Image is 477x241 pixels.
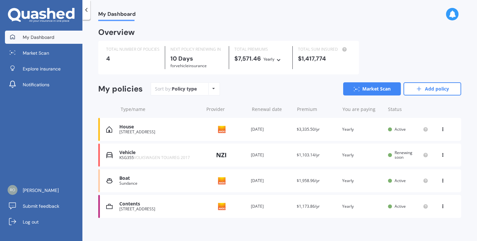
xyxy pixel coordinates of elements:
[119,155,200,160] div: KSG355
[297,126,320,132] span: $3,335.50/yr
[252,106,292,113] div: Renewal date
[251,203,291,210] div: [DATE]
[206,106,247,113] div: Provider
[342,177,382,184] div: Yearly
[23,34,54,40] span: My Dashboard
[395,150,412,160] span: Renewing soon
[205,123,238,136] img: Ando
[119,201,200,207] div: Contents
[395,203,406,209] span: Active
[403,82,461,95] a: Add policy
[172,86,197,92] div: Policy type
[343,82,401,95] a: Market Scan
[23,187,59,194] span: [PERSON_NAME]
[395,178,406,183] span: Active
[205,200,238,213] img: Ando
[155,86,197,92] div: Sort by:
[342,152,382,158] div: Yearly
[134,155,190,160] span: VOLKSWAGEN TOUAREG 2017
[234,46,287,53] div: TOTAL PREMIUMS
[251,177,291,184] div: [DATE]
[205,149,238,161] img: NZI
[298,46,351,53] div: TOTAL SUM INSURED
[5,200,82,213] a: Submit feedback
[106,203,113,210] img: Contents
[170,46,224,53] div: NEXT POLICY RENEWING IN
[297,178,320,183] span: $1,958.96/yr
[119,181,200,186] div: Sundance
[297,106,337,113] div: Premium
[106,46,160,53] div: TOTAL NUMBER OF POLICIES
[106,126,112,133] img: House
[342,126,382,133] div: Yearly
[5,215,82,228] a: Log out
[343,106,383,113] div: You are paying
[106,152,113,158] img: Vehicle
[119,130,200,134] div: [STREET_ADDRESS]
[205,174,238,187] img: Ando
[23,50,49,56] span: Market Scan
[388,106,428,113] div: Status
[119,207,200,211] div: [STREET_ADDRESS]
[297,152,320,158] span: $1,103.14/yr
[170,63,207,68] span: for Vehicle insurance
[5,46,82,60] a: Market Scan
[5,62,82,75] a: Explore insurance
[98,84,143,94] div: My policies
[5,78,82,91] a: Notifications
[251,152,291,158] div: [DATE]
[23,219,39,225] span: Log out
[5,31,82,44] a: My Dashboard
[119,175,200,181] div: Boat
[106,177,113,184] img: Boat
[119,124,200,130] div: House
[106,55,160,62] div: 4
[298,55,351,62] div: $1,417,774
[170,55,193,63] b: 10 Days
[5,184,82,197] a: [PERSON_NAME]
[8,185,17,195] img: a0454587613c54829f42223d625f1f64
[23,203,59,209] span: Submit feedback
[121,106,201,113] div: Type/name
[297,203,320,209] span: $1,173.86/yr
[251,126,291,133] div: [DATE]
[342,203,382,210] div: Yearly
[98,29,135,36] div: Overview
[119,150,200,155] div: Vehicle
[23,81,49,88] span: Notifications
[263,56,275,63] div: Yearly
[395,126,406,132] span: Active
[23,66,61,72] span: Explore insurance
[98,11,135,20] span: My Dashboard
[234,55,287,63] div: $7,571.46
